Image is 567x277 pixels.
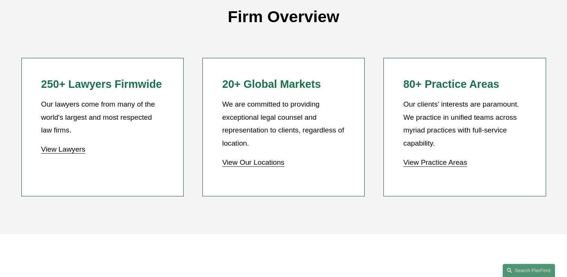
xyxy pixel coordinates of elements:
[222,78,345,91] h2: 20+ Global Markets
[403,158,467,166] a: View Practice Areas
[403,98,526,150] p: Our clients’ interests are paramount. We practice in unified teams across myriad practices with f...
[41,78,163,91] h2: 250+ Lawyers Firmwide
[41,98,163,137] p: Our lawyers come from many of the world's largest and most respected law firms.
[403,78,526,91] h2: 80+ Practice Areas
[222,158,284,166] a: View Our Locations
[41,145,85,153] a: View Lawyers
[21,2,546,32] p: Firm Overview
[503,264,555,277] a: Search this site
[222,98,345,150] p: We are committed to providing exceptional legal counsel and representation to clients, regardless...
